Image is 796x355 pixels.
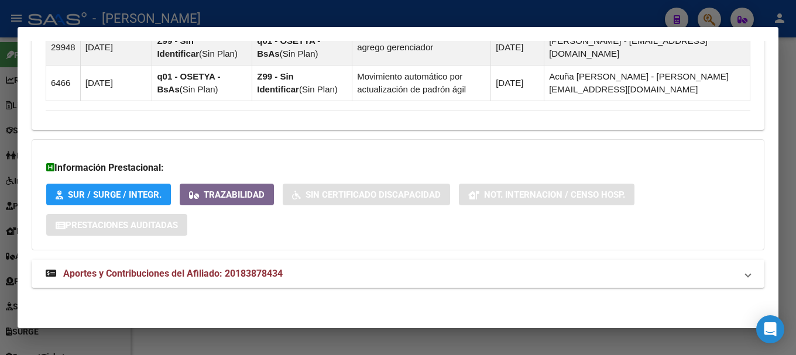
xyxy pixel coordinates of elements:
div: Open Intercom Messenger [756,315,784,343]
button: SUR / SURGE / INTEGR. [46,184,171,205]
td: 6466 [46,66,81,101]
button: Prestaciones Auditadas [46,214,187,236]
span: Trazabilidad [204,189,265,200]
span: Aportes y Contribuciones del Afiliado: 20183878434 [63,268,283,279]
td: 29948 [46,30,81,66]
button: Not. Internacion / Censo Hosp. [459,184,634,205]
td: [PERSON_NAME] - [EMAIL_ADDRESS][DOMAIN_NAME] [544,30,750,66]
span: Sin Plan [302,84,335,94]
button: Trazabilidad [180,184,274,205]
td: ( ) [152,30,252,66]
span: Sin Plan [283,49,315,58]
button: Sin Certificado Discapacidad [283,184,450,205]
td: ( ) [152,66,252,101]
strong: Z99 - Sin Identificar [257,71,299,94]
td: [DATE] [491,66,544,101]
td: ( ) [252,30,352,66]
span: Sin Plan [183,84,215,94]
span: Prestaciones Auditadas [66,220,178,230]
td: agrego gerenciador [352,30,491,66]
mat-expansion-panel-header: Aportes y Contribuciones del Afiliado: 20183878434 [32,260,764,288]
span: Sin Plan [202,49,235,58]
h3: Información Prestacional: [46,161,750,175]
span: Sin Certificado Discapacidad [306,189,441,200]
td: ( ) [252,66,352,101]
span: Not. Internacion / Censo Hosp. [484,189,625,200]
td: Acuña [PERSON_NAME] - [PERSON_NAME][EMAIL_ADDRESS][DOMAIN_NAME] [544,66,750,101]
td: [DATE] [491,30,544,66]
td: Movimiento automático por actualización de padrón ágil [352,66,491,101]
span: SUR / SURGE / INTEGR. [68,189,162,200]
strong: q01 - OSETYA - BsAs [157,71,220,94]
td: [DATE] [80,66,152,101]
td: [DATE] [80,30,152,66]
